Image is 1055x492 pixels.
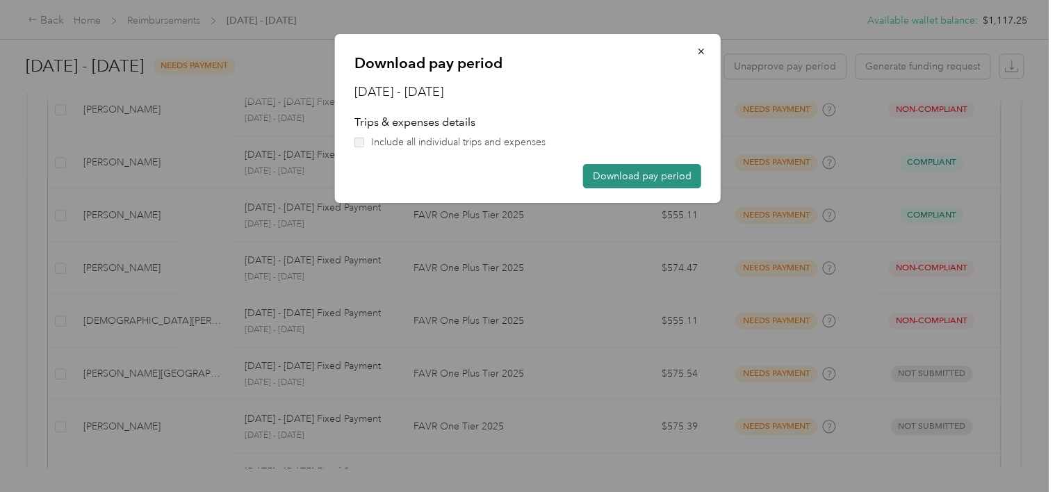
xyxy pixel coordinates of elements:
[354,114,701,131] p: Trips & expenses details
[354,83,701,101] h2: [DATE] - [DATE]
[354,54,701,73] p: Download pay period
[354,138,364,147] input: Include all individual trips and expenses
[977,414,1055,492] iframe: Everlance-gr Chat Button Frame
[371,135,546,149] span: Include all individual trips and expenses
[583,164,701,188] button: Download pay period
